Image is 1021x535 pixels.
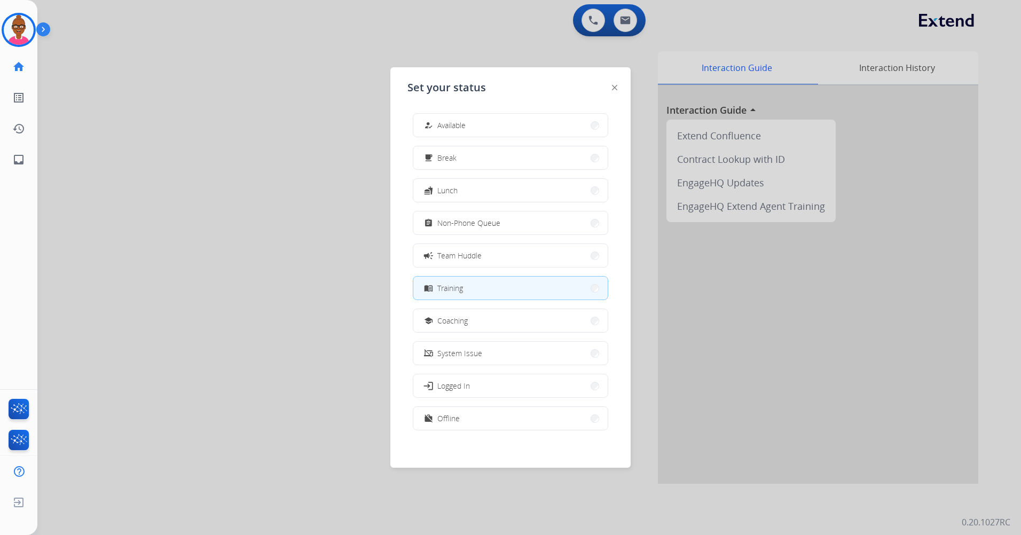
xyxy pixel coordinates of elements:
[437,250,482,261] span: Team Huddle
[12,122,25,135] mat-icon: history
[424,218,433,227] mat-icon: assignment
[437,185,458,196] span: Lunch
[413,179,608,202] button: Lunch
[413,244,608,267] button: Team Huddle
[437,120,466,131] span: Available
[424,414,433,423] mat-icon: work_off
[424,349,433,358] mat-icon: phonelink_off
[12,153,25,166] mat-icon: inbox
[612,85,617,90] img: close-button
[413,407,608,430] button: Offline
[4,15,34,45] img: avatar
[962,516,1010,529] p: 0.20.1027RC
[437,413,460,424] span: Offline
[424,153,433,162] mat-icon: free_breakfast
[424,316,433,325] mat-icon: school
[424,121,433,130] mat-icon: how_to_reg
[423,250,434,261] mat-icon: campaign
[413,309,608,332] button: Coaching
[413,277,608,300] button: Training
[413,342,608,365] button: System Issue
[437,217,500,229] span: Non-Phone Queue
[424,284,433,293] mat-icon: menu_book
[424,186,433,195] mat-icon: fastfood
[413,374,608,397] button: Logged In
[437,282,463,294] span: Training
[413,211,608,234] button: Non-Phone Queue
[423,380,434,391] mat-icon: login
[437,152,457,163] span: Break
[407,80,486,95] span: Set your status
[12,60,25,73] mat-icon: home
[437,348,482,359] span: System Issue
[437,380,470,391] span: Logged In
[413,114,608,137] button: Available
[413,146,608,169] button: Break
[12,91,25,104] mat-icon: list_alt
[437,315,468,326] span: Coaching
